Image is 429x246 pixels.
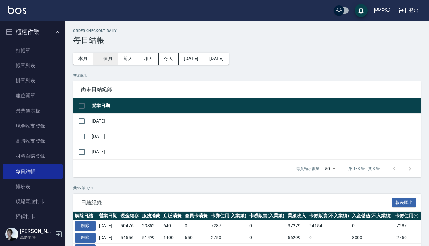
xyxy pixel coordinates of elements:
a: 帳單列表 [3,58,63,73]
button: [DATE] [204,53,229,65]
button: save [355,4,368,17]
td: 54556 [119,232,140,244]
p: 共 29 筆, 1 / 1 [73,185,421,191]
button: 今天 [159,53,179,65]
p: 高階主管 [20,235,53,240]
a: 營業儀表板 [3,104,63,119]
td: 7287 [209,220,248,232]
div: PS3 [381,7,391,15]
th: 服務消費 [140,212,162,220]
h5: [PERSON_NAME] [20,228,53,235]
td: 50476 [119,220,140,232]
td: -7287 [393,220,420,232]
a: 每日結帳 [3,164,63,179]
td: 0 [248,232,286,244]
a: 材料自購登錄 [3,149,63,164]
a: 報表匯出 [392,199,416,205]
span: 日結紀錄 [81,199,392,206]
th: 現金結存 [119,212,140,220]
td: [DATE] [90,129,421,144]
th: 卡券販賣(入業績) [248,212,286,220]
th: 卡券使用(入業績) [209,212,248,220]
img: Logo [8,6,26,14]
h3: 每日結帳 [73,36,421,45]
th: 店販消費 [162,212,183,220]
button: 櫃檯作業 [3,24,63,41]
a: 掛單列表 [3,73,63,88]
a: 打帳單 [3,43,63,58]
th: 營業日期 [97,212,119,220]
button: 昨天 [138,53,159,65]
button: 上個月 [93,53,118,65]
th: 業績收入 [286,212,308,220]
td: [DATE] [90,144,421,159]
th: 營業日期 [90,98,421,114]
th: 解除日結 [73,212,97,220]
td: 650 [183,232,209,244]
th: 入金儲值(不入業績) [350,212,393,220]
a: 高階收支登錄 [3,134,63,149]
td: 24154 [308,220,351,232]
th: 卡券販賣(不入業績) [308,212,351,220]
td: 0 [350,220,393,232]
button: PS3 [371,4,393,17]
td: 0 [308,232,351,244]
button: [DATE] [179,53,204,65]
a: 現場電腦打卡 [3,194,63,209]
td: 37279 [286,220,308,232]
p: 每頁顯示數量 [296,166,320,172]
td: 29352 [140,220,162,232]
button: 解除 [75,221,96,231]
img: Person [5,228,18,241]
button: 解除 [75,233,96,243]
td: 1400 [162,232,183,244]
td: 640 [162,220,183,232]
th: 會員卡消費 [183,212,209,220]
button: 登出 [396,5,421,17]
p: 第 1–3 筆 共 3 筆 [348,166,380,172]
button: 前天 [118,53,138,65]
td: 0 [248,220,286,232]
p: 共 3 筆, 1 / 1 [73,73,421,78]
a: 掃碼打卡 [3,209,63,224]
td: 56299 [286,232,308,244]
a: 現金收支登錄 [3,119,63,134]
td: [DATE] [90,113,421,129]
button: 本月 [73,53,93,65]
td: 51499 [140,232,162,244]
th: 卡券使用(-) [393,212,420,220]
a: 座位開單 [3,88,63,103]
td: 0 [183,220,209,232]
td: [DATE] [97,232,119,244]
td: 2750 [209,232,248,244]
div: 50 [322,160,338,177]
button: 報表匯出 [392,198,416,208]
td: -2750 [393,232,420,244]
td: [DATE] [97,220,119,232]
h2: Order checkout daily [73,29,421,33]
span: 尚未日結紀錄 [81,86,413,93]
td: 8000 [350,232,393,244]
a: 排班表 [3,179,63,194]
